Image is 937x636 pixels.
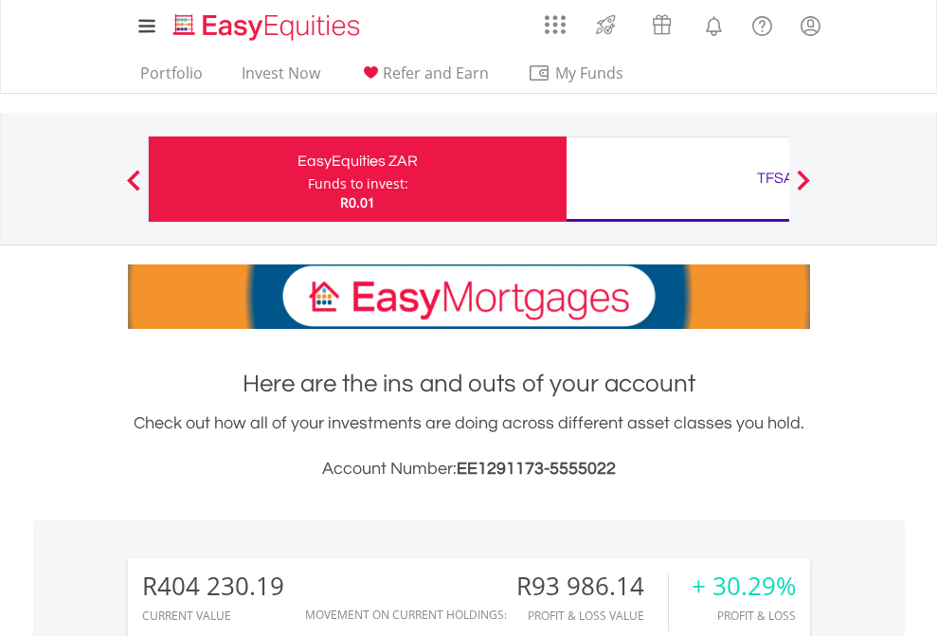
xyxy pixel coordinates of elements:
div: EasyEquities ZAR [160,148,555,174]
a: AppsGrid [532,5,578,35]
span: Refer and Earn [383,63,489,83]
a: Home page [166,5,368,43]
img: grid-menu-icon.svg [545,14,566,35]
span: My Funds [528,61,652,85]
a: My Profile [786,5,835,46]
button: Next [784,179,822,198]
div: Profit & Loss Value [516,609,668,622]
img: vouchers-v2.svg [646,9,677,40]
button: Previous [115,179,153,198]
img: EasyEquities_Logo.png [170,11,368,43]
img: thrive-v2.svg [590,9,622,40]
h1: Here are the ins and outs of your account [128,367,810,401]
a: Vouchers [634,5,690,40]
a: Invest Now [234,64,328,93]
div: + 30.29% [692,572,796,600]
div: Movement on Current Holdings: [305,609,507,621]
h3: Account Number: [128,456,810,482]
a: FAQ's and Support [738,5,786,43]
span: EE1291173-5555022 [457,460,616,478]
a: Portfolio [133,64,210,93]
div: Profit & Loss [692,609,796,622]
div: R404 230.19 [142,572,284,600]
div: CURRENT VALUE [142,609,284,622]
a: Notifications [690,5,738,43]
div: Funds to invest: [308,174,408,193]
div: Check out how all of your investments are doing across different asset classes you hold. [128,410,810,482]
span: R0.01 [340,193,375,211]
a: Refer and Earn [351,64,496,93]
img: EasyMortage Promotion Banner [128,264,810,329]
div: R93 986.14 [516,572,668,600]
